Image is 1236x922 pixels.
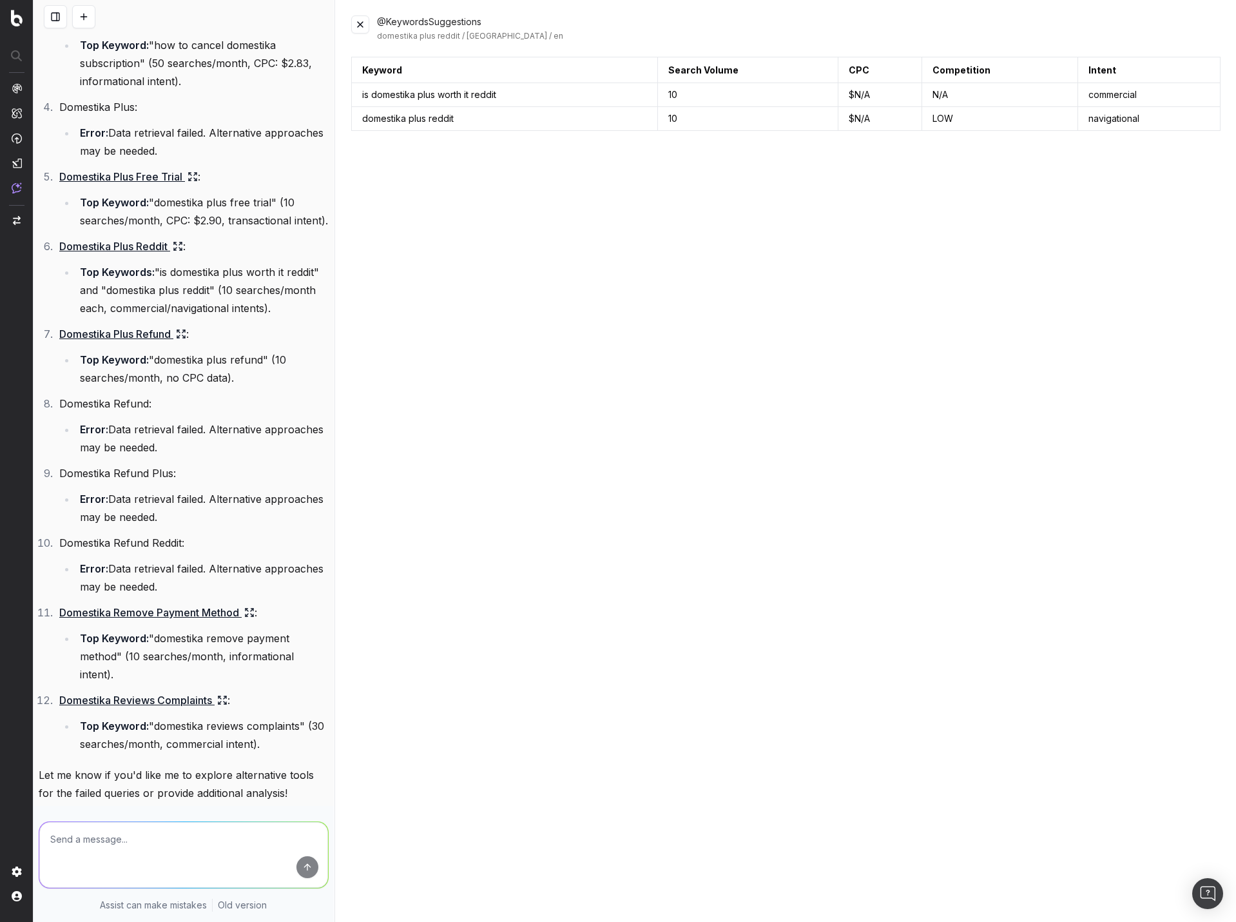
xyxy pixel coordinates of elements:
[76,263,329,317] li: "is domestika plus worth it reddit" and "domestika plus reddit" (10 searches/month each, commerci...
[351,107,657,131] td: domestika plus reddit
[838,107,922,131] td: $ N/A
[59,237,183,255] a: Domestika Plus Reddit
[76,560,329,596] li: Data retrieval failed. Alternative approaches may be needed.
[838,83,922,107] td: $ N/A
[1192,878,1223,909] div: Open Intercom Messenger
[80,266,155,279] strong: Top Keywords:
[12,867,22,877] img: Setting
[1078,57,1221,83] th: Intent
[80,353,149,366] strong: Top Keyword:
[1078,83,1221,107] td: commercial
[59,168,198,186] a: Domestika Plus Free Trial
[351,83,657,107] td: is domestika plus worth it reddit
[59,691,227,709] a: Domestika Reviews Complaints
[922,57,1077,83] th: Competition
[55,534,329,596] li: Domestika Refund Reddit:
[80,423,108,436] strong: Error:
[12,182,22,193] img: Assist
[80,126,108,139] strong: Error:
[12,108,22,119] img: Intelligence
[657,107,838,131] td: 10
[59,603,255,622] a: Domestika Remove Payment Method
[76,420,329,456] li: Data retrieval failed. Alternative approaches may be needed.
[55,603,329,683] li: :
[922,83,1077,107] td: N/A
[922,107,1077,131] td: LOW
[838,57,922,83] th: CPC
[11,10,23,26] img: Botify logo
[59,325,186,343] a: Domestika Plus Refund
[55,237,329,317] li: :
[55,691,329,753] li: :
[55,464,329,526] li: Domestika Refund Plus:
[377,15,1221,41] div: @KeywordsSuggestions
[80,562,108,575] strong: Error:
[76,629,329,683] li: "domestika remove payment method" (10 searches/month, informational intent).
[80,493,108,505] strong: Error:
[80,632,149,645] strong: Top Keyword:
[80,39,149,52] strong: Top Keyword:
[76,124,329,160] li: Data retrieval failed. Alternative approaches may be needed.
[76,717,329,753] li: "domestika reviews complaints" (30 searches/month, commercial intent).
[351,57,657,83] th: Keyword
[55,395,329,456] li: Domestika Refund:
[13,216,21,225] img: Switch project
[12,891,22,901] img: My account
[55,325,329,387] li: :
[1078,107,1221,131] td: navigational
[377,31,1221,41] div: domestika plus reddit / [GEOGRAPHIC_DATA] / en
[39,766,329,802] p: Let me know if you'd like me to explore alternative tools for the failed queries or provide addit...
[657,57,838,83] th: Search Volume
[55,10,329,90] li: :
[80,720,149,732] strong: Top Keyword:
[76,351,329,387] li: "domestika plus refund" (10 searches/month, no CPC data).
[12,133,22,144] img: Activation
[80,196,149,209] strong: Top Keyword:
[657,83,838,107] td: 10
[12,83,22,93] img: Analytics
[100,899,207,912] p: Assist can make mistakes
[76,36,329,90] li: "how to cancel domestika subscription" (50 searches/month, CPC: $2.83, informational intent).
[12,158,22,168] img: Studio
[55,98,329,160] li: Domestika Plus:
[76,490,329,526] li: Data retrieval failed. Alternative approaches may be needed.
[55,168,329,230] li: :
[218,899,267,912] a: Old version
[76,193,329,230] li: "domestika plus free trial" (10 searches/month, CPC: $2.90, transactional intent).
